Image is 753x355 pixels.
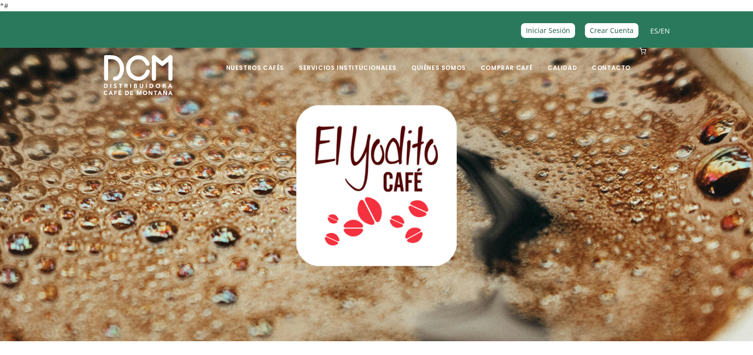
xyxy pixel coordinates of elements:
[585,23,638,37] a: Crear Cuenta
[475,49,539,72] a: Comprar Café
[661,26,670,35] a: EN
[650,26,658,35] a: ES
[650,25,670,36] span: /
[586,49,637,72] a: Contacto
[293,49,403,72] a: Servicios Institucionales
[220,49,290,72] a: Nuestros Cafés
[521,23,575,37] a: Iniciar Sesión
[542,49,583,72] a: Calidad
[405,49,472,72] a: Quiénes Somos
